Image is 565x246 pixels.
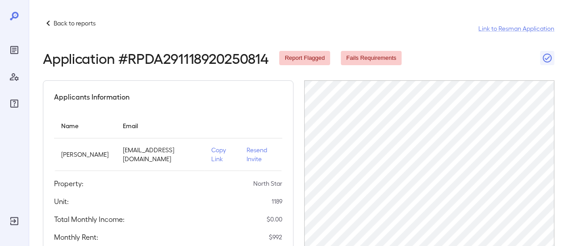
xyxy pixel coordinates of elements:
div: Reports [7,43,21,57]
button: Close Report [540,51,554,65]
p: Copy Link [211,146,232,163]
a: Link to Resman Application [478,24,554,33]
th: Name [54,113,116,138]
p: Back to reports [54,19,96,28]
p: $ 992 [269,233,282,242]
h5: Unit: [54,196,69,207]
p: North Star [253,179,282,188]
p: Resend Invite [247,146,275,163]
h5: Monthly Rent: [54,232,98,242]
table: simple table [54,113,282,171]
p: $ 0.00 [267,215,282,224]
p: [EMAIL_ADDRESS][DOMAIN_NAME] [123,146,197,163]
h5: Property: [54,178,84,189]
span: Fails Requirements [341,54,402,63]
th: Email [116,113,204,138]
p: [PERSON_NAME] [61,150,109,159]
h2: Application # RPDA291118920250814 [43,50,268,66]
h5: Applicants Information [54,92,130,102]
div: Log Out [7,214,21,228]
div: Manage Users [7,70,21,84]
h5: Total Monthly Income: [54,214,125,225]
div: FAQ [7,96,21,111]
span: Report Flagged [279,54,330,63]
p: 1189 [272,197,282,206]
